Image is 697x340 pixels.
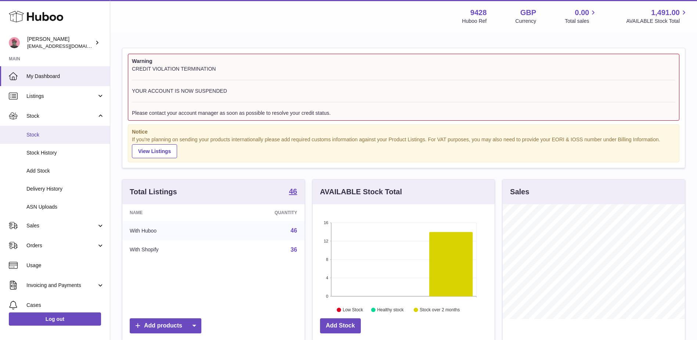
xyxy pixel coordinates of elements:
strong: 9428 [470,8,487,18]
a: 1,491.00 AVAILABLE Stock Total [626,8,688,25]
span: Delivery History [26,185,104,192]
text: Stock over 2 months [420,308,460,313]
span: Stock [26,113,97,120]
span: 1,491.00 [651,8,680,18]
span: Add Stock [26,167,104,174]
text: 12 [324,239,328,243]
text: 8 [326,257,328,262]
td: With Huboo [122,221,220,240]
span: Usage [26,262,104,269]
span: 0.00 [575,8,589,18]
text: Low Stock [343,308,363,313]
a: Add products [130,318,201,333]
div: [PERSON_NAME] [27,36,93,50]
div: CREDIT VIOLATION TERMINATION YOUR ACCOUNT IS NOW SUSPENDED Please contact your account manager as... [132,65,675,117]
div: Currency [515,18,536,25]
span: Orders [26,242,97,249]
h3: AVAILABLE Stock Total [320,187,402,197]
div: Huboo Ref [462,18,487,25]
a: 46 [289,188,297,196]
strong: Notice [132,128,675,135]
a: Log out [9,312,101,326]
span: Cases [26,302,104,309]
a: View Listings [132,144,177,158]
a: 46 [291,227,297,234]
span: Stock [26,131,104,138]
a: Add Stock [320,318,361,333]
text: 16 [324,220,328,225]
span: Invoicing and Payments [26,282,97,289]
th: Quantity [220,204,304,221]
span: Listings [26,93,97,100]
strong: GBP [520,8,536,18]
strong: 46 [289,188,297,195]
img: internalAdmin-9428@internal.huboo.com [9,37,20,48]
span: Stock History [26,149,104,156]
h3: Sales [510,187,529,197]
a: 36 [291,247,297,253]
span: My Dashboard [26,73,104,80]
text: 0 [326,294,328,298]
span: Sales [26,222,97,229]
h3: Total Listings [130,187,177,197]
strong: Warning [132,58,675,65]
div: If you're planning on sending your products internationally please add required customs informati... [132,136,675,158]
span: Total sales [565,18,597,25]
span: ASN Uploads [26,203,104,210]
th: Name [122,204,220,221]
text: 4 [326,276,328,280]
a: 0.00 Total sales [565,8,597,25]
span: [EMAIL_ADDRESS][DOMAIN_NAME] [27,43,108,49]
text: Healthy stock [377,308,404,313]
td: With Shopify [122,240,220,259]
span: AVAILABLE Stock Total [626,18,688,25]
